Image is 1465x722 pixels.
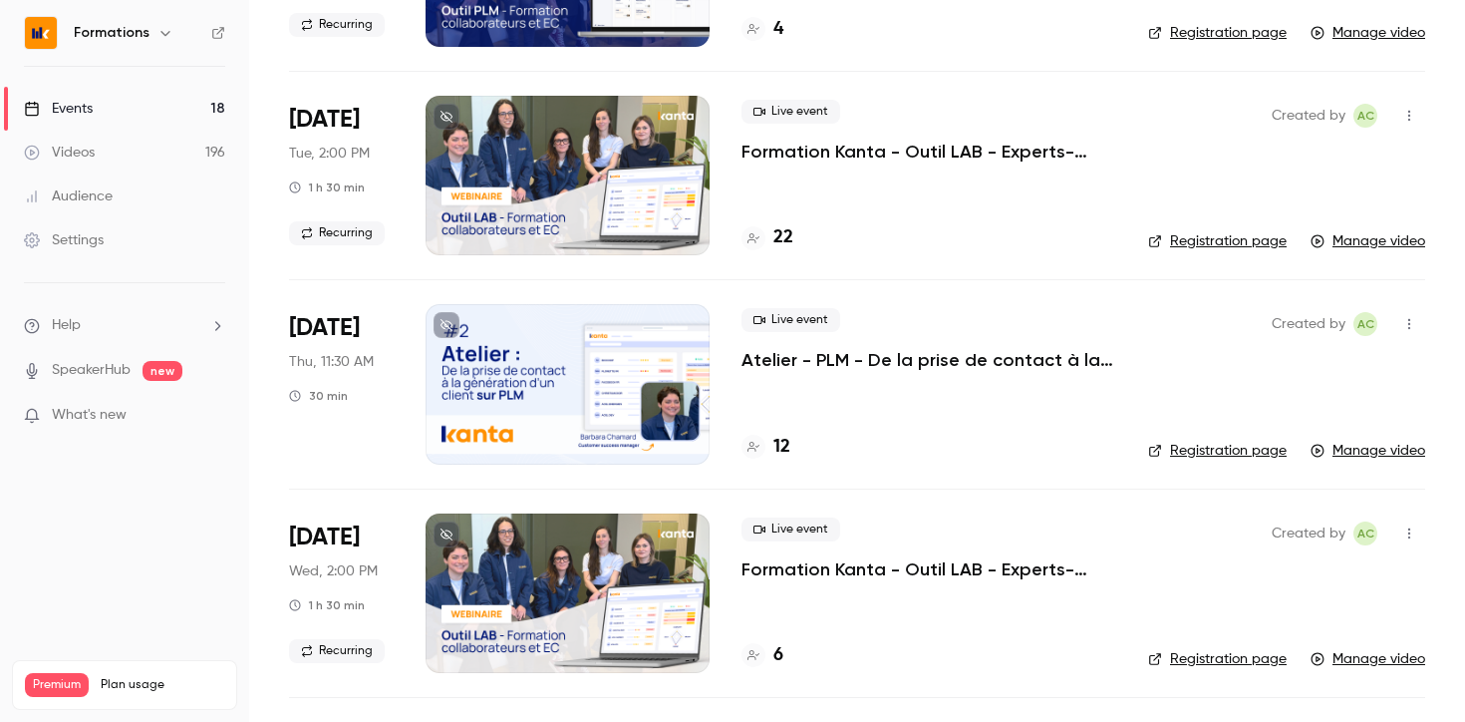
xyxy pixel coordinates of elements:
iframe: Noticeable Trigger [201,407,225,425]
span: Anaïs Cachelou [1353,104,1377,128]
span: Wed, 2:00 PM [289,561,378,581]
a: 12 [741,434,790,461]
div: 1 h 30 min [289,597,365,613]
a: Formation Kanta - Outil LAB - Experts-comptables & Collaborateurs [741,140,1116,164]
span: Live event [741,308,840,332]
span: [DATE] [289,312,360,344]
div: Jul 23 Wed, 2:00 PM (Europe/Paris) [289,514,394,673]
span: Tue, 2:00 PM [289,144,370,164]
div: Videos [24,143,95,163]
span: Recurring [289,221,385,245]
span: Live event [741,100,840,124]
div: Audience [24,186,113,206]
span: Recurring [289,13,385,37]
a: 22 [741,224,793,251]
span: Premium [25,673,89,697]
h4: 22 [773,224,793,251]
h4: 4 [773,16,783,43]
span: [DATE] [289,522,360,553]
a: Formation Kanta - Outil LAB - Experts-comptables & Collaborateurs [741,557,1116,581]
a: Registration page [1148,441,1287,461]
a: Registration page [1148,649,1287,669]
span: new [143,361,182,381]
a: Manage video [1311,441,1425,461]
span: AC [1357,312,1374,336]
div: 30 min [289,388,348,404]
a: SpeakerHub [52,360,131,381]
span: Created by [1272,522,1345,545]
span: Anaïs Cachelou [1353,312,1377,336]
a: Manage video [1311,23,1425,43]
span: What's new [52,405,127,426]
h4: 12 [773,434,790,461]
span: AC [1357,522,1374,545]
span: Recurring [289,639,385,663]
span: Thu, 11:30 AM [289,352,374,372]
a: 4 [741,16,783,43]
span: Help [52,315,81,336]
div: Jul 24 Thu, 11:30 AM (Europe/Paris) [289,304,394,464]
h4: 6 [773,642,783,669]
div: Settings [24,230,104,250]
h6: Formations [74,23,149,43]
a: Manage video [1311,231,1425,251]
span: Created by [1272,104,1345,128]
img: Formations [25,17,57,49]
a: Manage video [1311,649,1425,669]
li: help-dropdown-opener [24,315,225,336]
span: AC [1357,104,1374,128]
div: 1 h 30 min [289,180,365,195]
span: Created by [1272,312,1345,336]
span: [DATE] [289,104,360,136]
a: Registration page [1148,231,1287,251]
a: Registration page [1148,23,1287,43]
a: 6 [741,642,783,669]
span: Live event [741,518,840,541]
span: Plan usage [101,677,224,693]
span: Anaïs Cachelou [1353,522,1377,545]
a: Atelier - PLM - De la prise de contact à la génération d’un client [741,348,1116,372]
div: Jul 29 Tue, 2:00 PM (Europe/Paris) [289,96,394,255]
div: Events [24,99,93,119]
